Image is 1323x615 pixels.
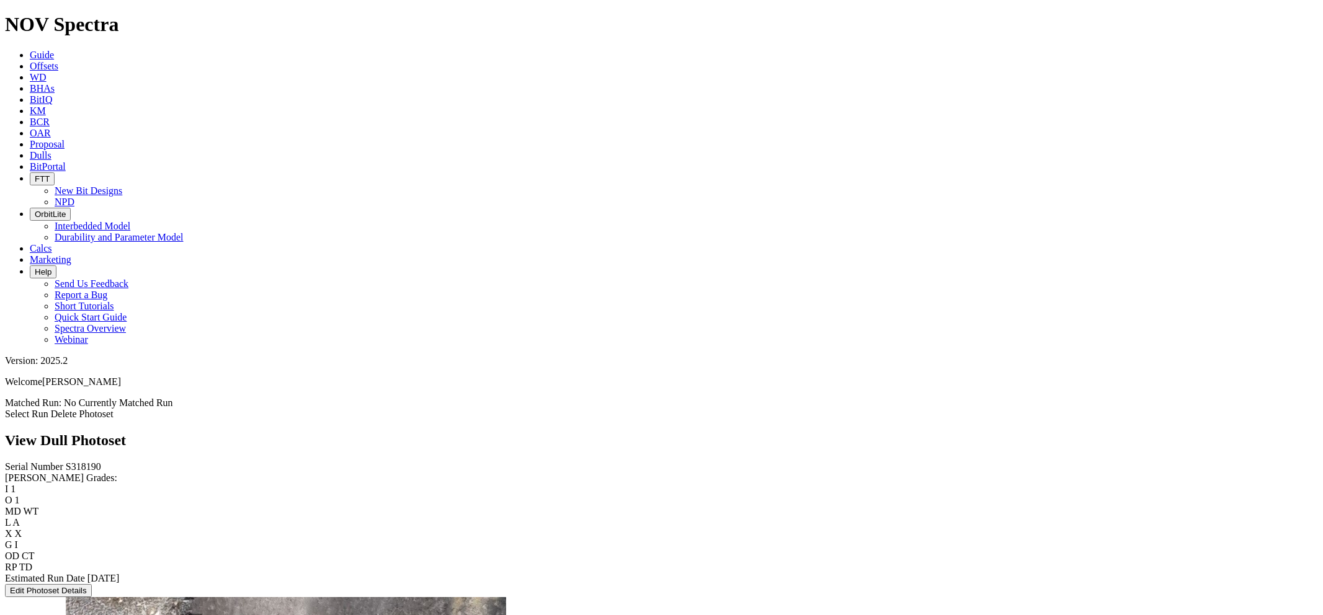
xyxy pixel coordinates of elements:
label: Estimated Run Date [5,573,85,583]
a: BHAs [30,83,55,94]
a: Durability and Parameter Model [55,232,184,242]
div: [PERSON_NAME] Grades: [5,472,1318,484]
span: A [12,517,20,528]
span: X [15,528,22,539]
a: Report a Bug [55,290,107,300]
span: [PERSON_NAME] [42,376,121,387]
div: Version: 2025.2 [5,355,1318,366]
label: Serial Number [5,461,63,472]
span: Help [35,267,51,277]
span: I [15,539,18,550]
label: G [5,539,12,550]
label: OD [5,551,19,561]
a: Dulls [30,150,51,161]
a: WD [30,72,47,82]
a: New Bit Designs [55,185,122,196]
a: BCR [30,117,50,127]
a: BitPortal [30,161,66,172]
a: Quick Start Guide [55,312,127,322]
span: [DATE] [87,573,120,583]
h2: View Dull Photoset [5,432,1318,449]
span: No Currently Matched Run [64,397,173,408]
p: Welcome [5,376,1318,387]
button: Help [30,265,56,278]
label: MD [5,506,21,516]
label: O [5,495,12,505]
a: NPD [55,197,74,207]
a: KM [30,105,46,116]
label: RP [5,562,17,572]
button: FTT [30,172,55,185]
button: OrbitLite [30,208,71,221]
span: FTT [35,174,50,184]
a: Spectra Overview [55,323,126,334]
a: BitIQ [30,94,52,105]
a: Offsets [30,61,58,71]
span: S318190 [66,461,101,472]
span: Matched Run: [5,397,61,408]
span: CT [22,551,34,561]
a: Short Tutorials [55,301,114,311]
label: X [5,528,12,539]
a: Interbedded Model [55,221,130,231]
button: Edit Photoset Details [5,584,92,597]
a: Calcs [30,243,52,254]
a: OAR [30,128,51,138]
a: Select Run [5,409,48,419]
span: TD [19,562,32,572]
a: Webinar [55,334,88,345]
a: Proposal [30,139,65,149]
h1: NOV Spectra [5,13,1318,36]
span: 1 [11,484,16,494]
a: Guide [30,50,54,60]
a: Marketing [30,254,71,265]
label: L [5,517,11,528]
a: Delete Photoset [51,409,114,419]
span: WT [24,506,39,516]
span: OrbitLite [35,210,66,219]
label: I [5,484,8,494]
a: Send Us Feedback [55,278,128,289]
span: 1 [15,495,20,505]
